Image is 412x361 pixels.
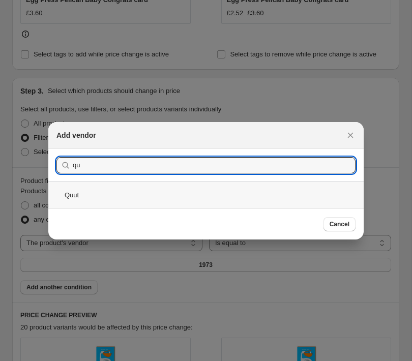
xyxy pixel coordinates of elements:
button: Cancel [323,217,356,231]
h2: Add vendor [56,130,96,140]
span: Cancel [330,220,349,228]
input: Search vendors [73,157,356,173]
button: Close [343,128,358,142]
div: Quut [48,182,364,208]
